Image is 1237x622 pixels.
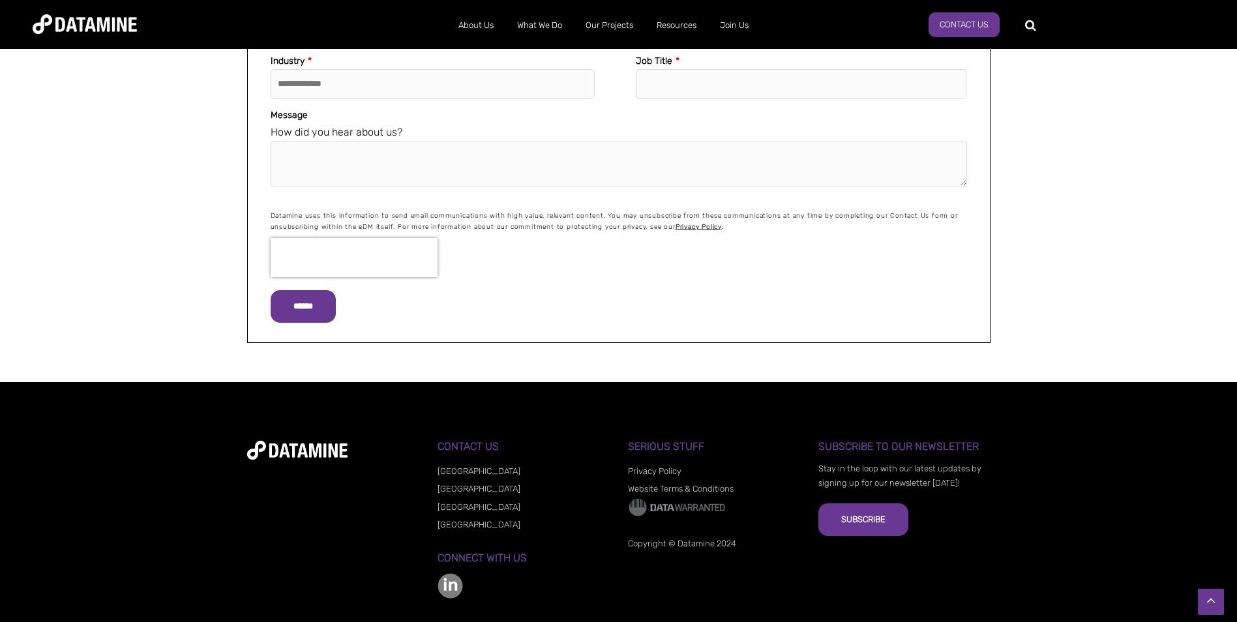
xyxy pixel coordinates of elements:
img: linkedin-color [438,573,463,599]
img: Datamine [33,14,137,34]
a: [GEOGRAPHIC_DATA] [438,520,520,529]
iframe: reCAPTCHA [271,238,438,277]
a: [GEOGRAPHIC_DATA] [438,466,520,476]
button: Subscribe [818,503,908,536]
span: Job Title [636,55,672,67]
h3: Contact Us [438,441,609,452]
h3: Serious Stuff [628,441,799,452]
a: Website Terms & Conditions [628,484,734,494]
img: datamine-logo-white [247,441,348,460]
span: Message [271,110,308,121]
span: Industry [271,55,305,67]
img: Data Warranted Logo [628,497,726,517]
a: Join Us [708,8,760,42]
p: Stay in the loop with our latest updates by signing up for our newsletter [DATE]! [818,462,990,490]
a: Resources [645,8,708,42]
a: [GEOGRAPHIC_DATA] [438,502,520,512]
a: Privacy Policy [676,223,722,231]
a: [GEOGRAPHIC_DATA] [438,484,520,494]
a: Our Projects [574,8,645,42]
a: About Us [447,8,505,42]
legend: How did you hear about us? [271,123,967,141]
p: Copyright © Datamine 2024 [628,537,799,551]
h3: Subscribe to our Newsletter [818,441,990,452]
h3: Connect with us [438,552,609,564]
a: What We Do [505,8,574,42]
a: Privacy Policy [628,466,681,476]
p: Datamine uses this information to send email communications with high value, relevant content. Yo... [271,211,967,233]
a: Contact Us [929,12,1000,37]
